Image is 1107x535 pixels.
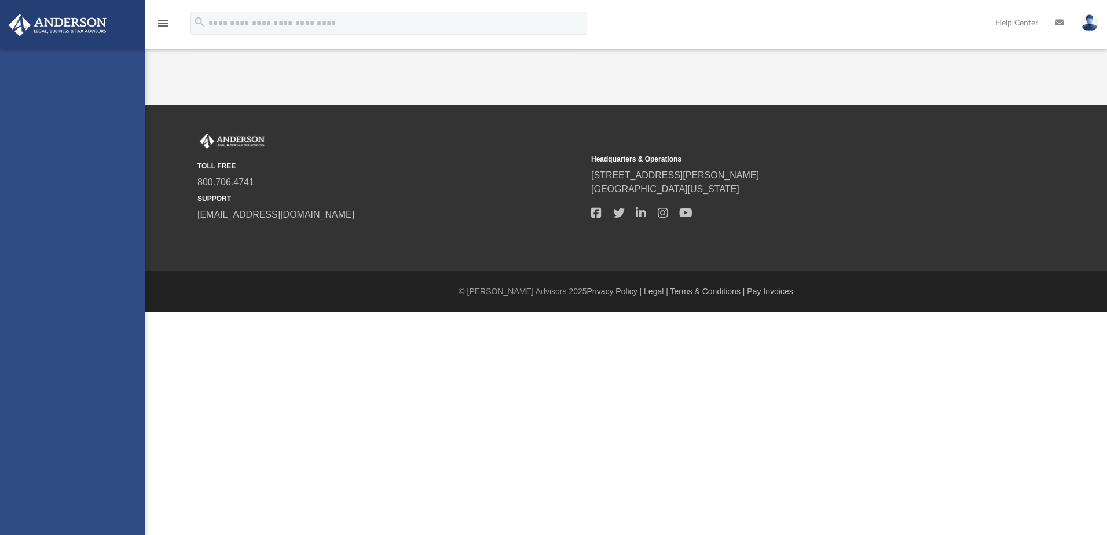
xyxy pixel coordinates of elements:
img: Anderson Advisors Platinum Portal [197,134,267,149]
img: User Pic [1081,14,1098,31]
a: [EMAIL_ADDRESS][DOMAIN_NAME] [197,210,354,219]
small: TOLL FREE [197,161,583,171]
a: Privacy Policy | [587,287,642,296]
div: © [PERSON_NAME] Advisors 2025 [145,285,1107,298]
a: 800.706.4741 [197,177,254,187]
a: [GEOGRAPHIC_DATA][US_STATE] [591,184,739,194]
a: Pay Invoices [747,287,793,296]
a: Terms & Conditions | [670,287,745,296]
i: search [193,16,206,28]
a: [STREET_ADDRESS][PERSON_NAME] [591,170,759,180]
small: Headquarters & Operations [591,154,977,164]
small: SUPPORT [197,193,583,204]
a: menu [156,22,170,30]
a: Legal | [644,287,668,296]
img: Anderson Advisors Platinum Portal [5,14,110,36]
i: menu [156,16,170,30]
